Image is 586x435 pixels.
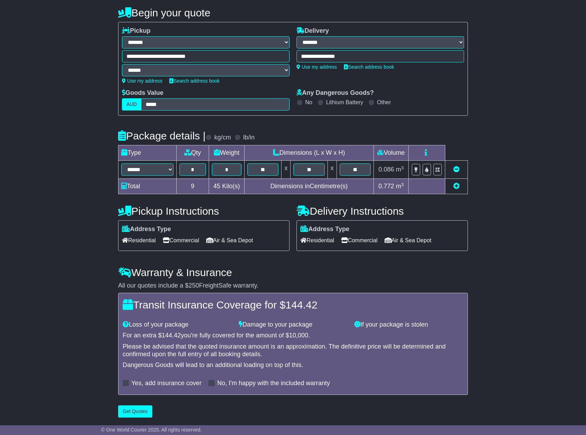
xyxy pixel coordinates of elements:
td: Dimensions in Centimetre(s) [245,179,374,194]
div: Damage to your package [235,321,351,329]
h4: Warranty & Insurance [118,267,468,278]
a: Use my address [296,64,337,70]
span: 0.086 [378,166,394,173]
span: Residential [122,235,156,246]
label: Lithium Battery [326,99,363,106]
td: 9 [177,179,209,194]
div: Loss of your package [119,321,235,329]
label: AUD [122,98,141,110]
div: Dangerous Goods will lead to an additional loading on top of this. [123,361,463,369]
label: Pickup [122,27,151,35]
div: Please be advised that the quoted insurance amount is an approximation. The definitive price will... [123,343,463,358]
label: lb/in [243,134,255,142]
a: Add new item [453,183,460,190]
div: All our quotes include a $ FreightSafe warranty. [118,282,468,290]
label: kg/cm [214,134,231,142]
span: m [396,183,404,190]
td: x [327,161,337,179]
td: Qty [177,145,209,161]
a: Search address book [169,78,219,84]
h4: Package details | [118,130,206,142]
sup: 3 [401,165,404,170]
span: Commercial [341,235,377,246]
span: 144.42 [285,299,317,311]
span: m [396,166,404,173]
h4: Pickup Instructions [118,205,290,217]
div: If your package is stolen [351,321,467,329]
td: Dimensions (L x W x H) [245,145,374,161]
a: Use my address [122,78,162,84]
div: For an extra $ you're fully covered for the amount of $ . [123,332,463,339]
h4: Transit Insurance Coverage for $ [123,299,463,311]
span: 250 [188,282,199,289]
sup: 3 [401,182,404,187]
span: 144.42 [162,332,181,339]
span: Air & Sea Depot [206,235,253,246]
h4: Delivery Instructions [296,205,468,217]
td: Volume [373,145,408,161]
button: Get Quotes [118,405,152,418]
td: x [282,161,291,179]
span: Commercial [163,235,199,246]
span: Residential [300,235,334,246]
span: Air & Sea Depot [385,235,432,246]
td: Total [118,179,177,194]
td: Type [118,145,177,161]
label: No, I'm happy with the included warranty [217,380,330,387]
span: 10,000 [289,332,308,339]
label: Goods Value [122,89,163,97]
label: Delivery [296,27,329,35]
label: Address Type [300,226,349,233]
label: Other [377,99,391,106]
label: Yes, add insurance cover [131,380,201,387]
span: 45 [213,183,220,190]
a: Remove this item [453,166,460,173]
label: No [305,99,312,106]
td: Weight [209,145,245,161]
span: © One World Courier 2025. All rights reserved. [101,427,202,433]
label: Any Dangerous Goods? [296,89,374,97]
td: Kilo(s) [209,179,245,194]
a: Search address book [344,64,394,70]
label: Address Type [122,226,171,233]
span: 0.772 [378,183,394,190]
h4: Begin your quote [118,7,468,18]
